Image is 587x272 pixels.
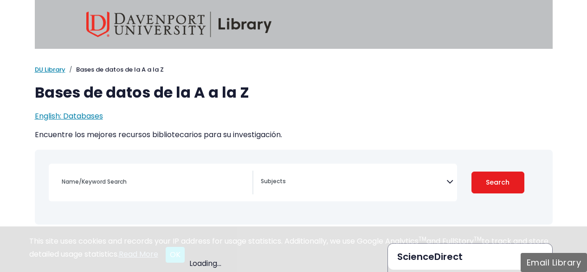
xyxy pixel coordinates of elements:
sup: TM [474,235,482,243]
img: Davenport University Library [86,12,272,37]
div: This site uses cookies and records your IP address for usage statistics. Additionally, we use Goo... [29,236,558,263]
a: English: Databases [35,111,103,121]
h1: Bases de datos de la A a la Z [35,84,553,101]
nav: breadcrumb [35,65,553,74]
button: Close [166,247,185,263]
li: Bases de datos de la A a la Z [65,65,164,74]
sup: TM [419,235,426,243]
a: DU Library [35,65,65,74]
button: Submit for Search Results [471,172,524,193]
a: Read More [119,249,158,259]
button: ScienceDirect [388,244,552,270]
input: Name/Keyword Search [56,175,252,188]
textarea: Search [261,179,446,186]
nav: Search filters [35,150,553,225]
p: Encuentre los mejores recursos bibliotecarios para su investigación. [35,129,553,140]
